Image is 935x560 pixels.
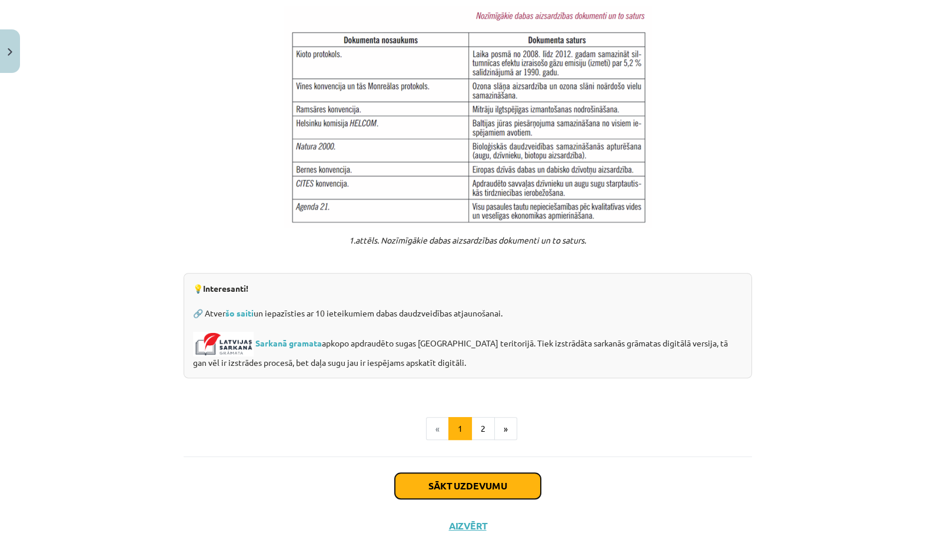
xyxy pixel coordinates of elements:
[349,235,586,245] em: 1.attēls. Nozīmīgākie dabas aizsardzības dokumenti un to saturs.
[184,417,752,441] nav: Page navigation example
[255,337,322,348] a: Sarkanā gramata
[471,417,495,441] button: 2
[445,520,490,532] button: Aizvērt
[203,283,248,294] strong: Interesanti!
[8,48,12,56] img: icon-close-lesson-0947bae3869378f0d4975bcd49f059093ad1ed9edebbc8119c70593378902aed.svg
[395,473,541,499] button: Sākt uzdevumu
[225,308,254,318] a: šo saiti
[494,417,517,441] button: »
[184,273,752,378] div: 💡 🔗 Atver un iepazīsties ar 10 ieteikumiem dabas daudzveidības atjaunošanai. apkopo apdraudēto su...
[448,417,472,441] button: 1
